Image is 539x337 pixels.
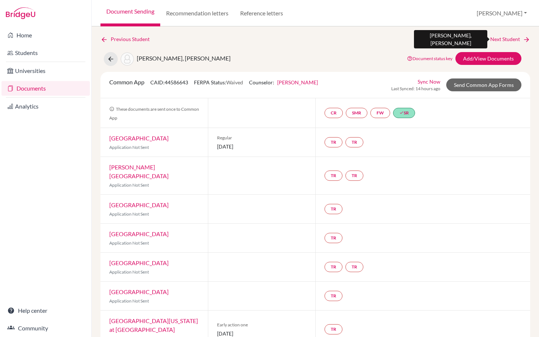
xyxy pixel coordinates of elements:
span: Application Not Sent [109,144,149,150]
a: Home [1,28,90,43]
a: TR [345,262,363,272]
a: Previous Student [100,35,155,43]
a: TR [324,233,342,243]
a: TR [324,291,342,301]
a: Community [1,321,90,336]
a: Documents [1,81,90,96]
a: Add/View Documents [455,52,521,65]
span: Common App [109,78,144,85]
a: [GEOGRAPHIC_DATA] [109,259,169,266]
a: Students [1,45,90,60]
a: [GEOGRAPHIC_DATA] [109,135,169,142]
a: FW [370,108,390,118]
span: Application Not Sent [109,211,149,217]
span: Regular [217,135,307,141]
div: [PERSON_NAME], [PERSON_NAME] [414,30,487,48]
a: SMR [346,108,367,118]
a: TR [324,262,342,272]
a: TR [324,204,342,214]
a: TR [324,324,342,334]
span: These documents are sent once to Common App [109,106,199,121]
i: done [399,110,404,115]
a: Help center [1,303,90,318]
img: Bridge-U [6,7,35,19]
a: Universities [1,63,90,78]
a: Document status key [407,56,452,61]
a: Analytics [1,99,90,114]
span: Application Not Sent [109,182,149,188]
a: TR [324,171,342,181]
span: Waived [226,79,243,85]
span: Application Not Sent [109,298,149,304]
a: [GEOGRAPHIC_DATA] [109,230,169,237]
span: Early action one [217,322,307,328]
a: [GEOGRAPHIC_DATA] [109,288,169,295]
span: Application Not Sent [109,240,149,246]
a: [PERSON_NAME][GEOGRAPHIC_DATA] [109,164,169,179]
span: Application Not Sent [109,269,149,275]
span: [PERSON_NAME], [PERSON_NAME] [137,55,231,62]
a: TR [345,137,363,147]
span: Last Synced: 14 hours ago [391,85,440,92]
a: [PERSON_NAME] [277,79,318,85]
a: TR [345,171,363,181]
a: Send Common App Forms [446,78,521,91]
span: Counselor: [249,79,318,85]
a: Sync Now [418,78,440,85]
a: doneSR [393,108,415,118]
button: [PERSON_NAME] [473,6,530,20]
span: FERPA Status: [194,79,243,85]
span: CAID: 44586643 [150,79,188,85]
a: Next Student [490,35,530,43]
span: [DATE] [217,143,307,150]
a: TR [324,137,342,147]
a: [GEOGRAPHIC_DATA] [109,201,169,208]
a: [GEOGRAPHIC_DATA][US_STATE] at [GEOGRAPHIC_DATA] [109,317,198,333]
a: CR [324,108,343,118]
